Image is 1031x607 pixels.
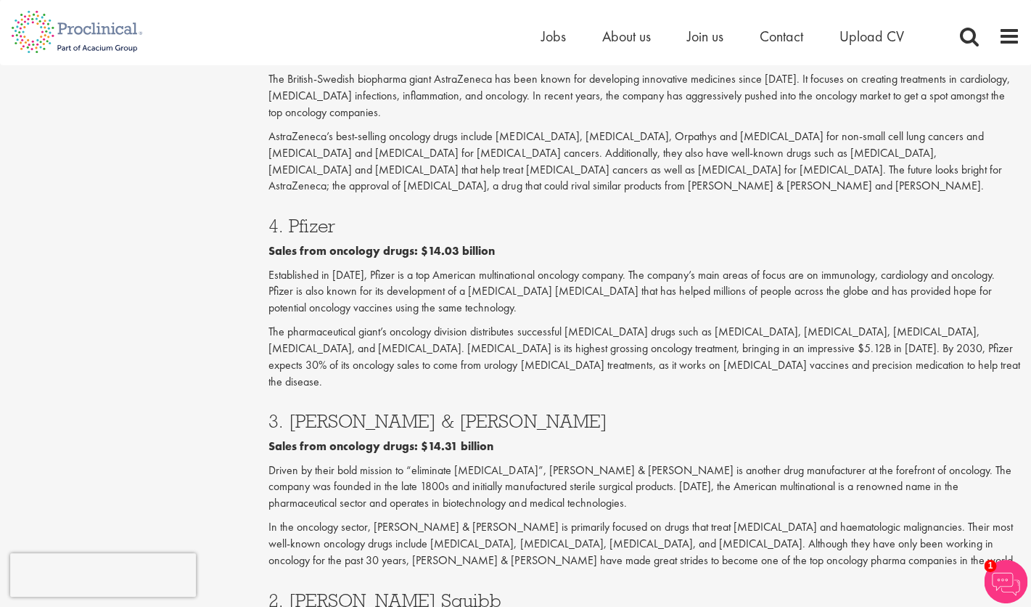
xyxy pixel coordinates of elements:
iframe: reCAPTCHA [10,553,196,597]
a: Upload CV [839,27,904,46]
b: Sales from oncology drugs: $14.31 billion [268,439,493,454]
a: Join us [687,27,723,46]
h3: 3. [PERSON_NAME] & [PERSON_NAME] [268,412,1020,431]
p: In the oncology sector, [PERSON_NAME] & [PERSON_NAME] is primarily focused on drugs that treat [M... [268,519,1020,569]
a: Contact [760,27,803,46]
p: AstraZeneca’s best-selling oncology drugs include [MEDICAL_DATA], [MEDICAL_DATA], Orpathys and [M... [268,129,1020,195]
p: Established in [DATE], Pfizer is a top American multinational oncology company. The company’s mai... [268,267,1020,317]
span: 1 [984,560,996,572]
a: About us [602,27,651,46]
h3: 4. Pfizer [268,216,1020,235]
p: Driven by their bold mission to “eliminate [MEDICAL_DATA]”, [PERSON_NAME] & [PERSON_NAME] is anot... [268,463,1020,513]
p: The pharmaceutical giant’s oncology division distributes successful [MEDICAL_DATA] drugs such as ... [268,324,1020,390]
a: Jobs [541,27,566,46]
p: The British-Swedish biopharma giant AstraZeneca has been known for developing innovative medicine... [268,71,1020,121]
img: Chatbot [984,560,1027,603]
b: Sales from oncology drugs: $14.03 billion [268,243,495,258]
